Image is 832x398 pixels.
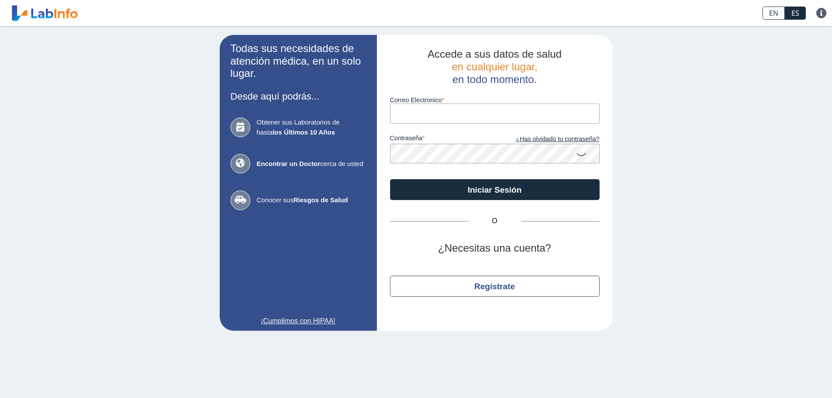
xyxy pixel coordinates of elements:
span: cerca de usted [257,159,366,169]
label: contraseña [390,135,495,144]
span: en todo momento. [452,73,537,85]
a: ¿Has olvidado tu contraseña? [495,135,600,144]
h2: Todas sus necesidades de atención médica, en un solo lugar. [231,42,366,80]
button: Regístrate [390,276,600,297]
label: Correo Electronico [390,97,600,104]
b: Encontrar un Doctor [257,160,321,167]
span: O [469,216,521,226]
a: ES [785,7,806,20]
h3: Desde aquí podrás... [231,91,366,102]
span: Obtener sus Laboratorios de hasta [257,118,366,137]
h2: ¿Necesitas una cuenta? [390,242,600,255]
span: Conocer sus [257,195,366,205]
button: Iniciar Sesión [390,179,600,200]
span: en cualquier lugar, [452,61,537,73]
a: ¡Cumplimos con HIPAA! [231,316,366,326]
span: Accede a sus datos de salud [428,48,562,60]
b: los Últimos 10 Años [273,128,335,136]
a: EN [763,7,785,20]
b: Riesgos de Salud [293,196,348,204]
